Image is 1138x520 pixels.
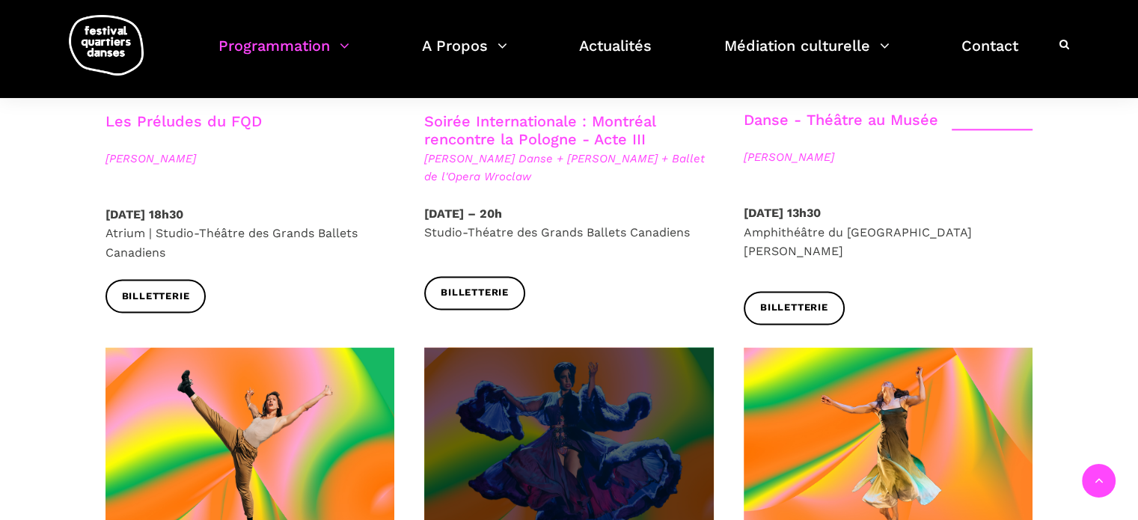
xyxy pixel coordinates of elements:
[961,33,1018,77] a: Contact
[744,204,1033,261] p: Amphithéâtre du [GEOGRAPHIC_DATA][PERSON_NAME]
[218,33,349,77] a: Programmation
[424,207,502,221] strong: [DATE] – 20h
[441,285,509,301] span: Billetterie
[724,33,890,77] a: Médiation culturelle
[105,205,395,263] p: Atrium | Studio-Théâtre des Grands Ballets Canadiens
[744,111,938,129] a: Danse - Théâtre au Musée
[422,33,507,77] a: A Propos
[424,112,655,148] a: Soirée Internationale : Montréal rencontre la Pologne - Acte III
[105,150,395,168] span: [PERSON_NAME]
[105,112,262,130] a: Les Préludes du FQD
[105,207,183,221] strong: [DATE] 18h30
[424,204,714,242] p: Studio-Théatre des Grands Ballets Canadiens
[105,279,207,313] a: Billetterie
[760,300,828,316] span: Billetterie
[424,150,714,186] span: [PERSON_NAME] Danse + [PERSON_NAME] + Ballet de l'Opera Wroclaw
[744,206,821,220] strong: [DATE] 13h30
[744,291,845,325] a: Billetterie
[744,148,1033,166] span: [PERSON_NAME]
[122,289,190,305] span: Billetterie
[579,33,652,77] a: Actualités
[69,15,144,76] img: logo-fqd-med
[424,276,525,310] a: Billetterie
